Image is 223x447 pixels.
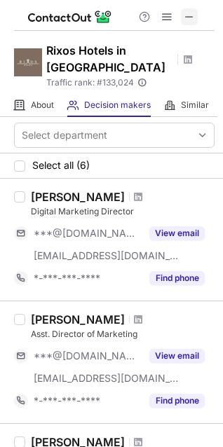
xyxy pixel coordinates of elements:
span: [EMAIL_ADDRESS][DOMAIN_NAME] [34,372,180,385]
div: [PERSON_NAME] [31,190,125,204]
button: Reveal Button [149,226,205,240]
span: Select all (6) [32,160,90,171]
span: Decision makers [84,99,151,111]
span: Traffic rank: # 133,024 [46,78,134,88]
div: Asst. Director of Marketing [31,328,215,341]
img: 75e17bb55e8ff6377c88f1dc38251e9f [14,48,42,76]
span: About [31,99,54,111]
div: Digital Marketing Director [31,205,215,218]
span: ***@[DOMAIN_NAME] [34,227,141,240]
span: Similar [181,99,209,111]
img: ContactOut v5.3.10 [28,8,112,25]
span: ***@[DOMAIN_NAME] [34,350,141,362]
span: [EMAIL_ADDRESS][DOMAIN_NAME] [34,249,180,262]
div: [PERSON_NAME] [31,312,125,326]
div: Select department [22,128,107,142]
h1: Rixos Hotels in [GEOGRAPHIC_DATA] [46,42,173,76]
button: Reveal Button [149,271,205,285]
button: Reveal Button [149,394,205,408]
button: Reveal Button [149,349,205,363]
